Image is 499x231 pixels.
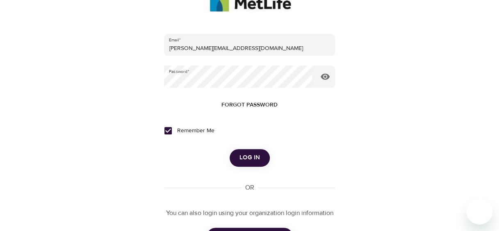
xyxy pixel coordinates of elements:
span: Log in [239,152,260,163]
p: You can also login using your organization login information [164,208,335,218]
button: Log in [230,149,270,166]
button: Forgot password [218,97,281,113]
span: Forgot password [221,100,278,110]
iframe: Button to launch messaging window [466,198,492,224]
span: Remember Me [177,127,214,135]
div: OR [242,183,257,192]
